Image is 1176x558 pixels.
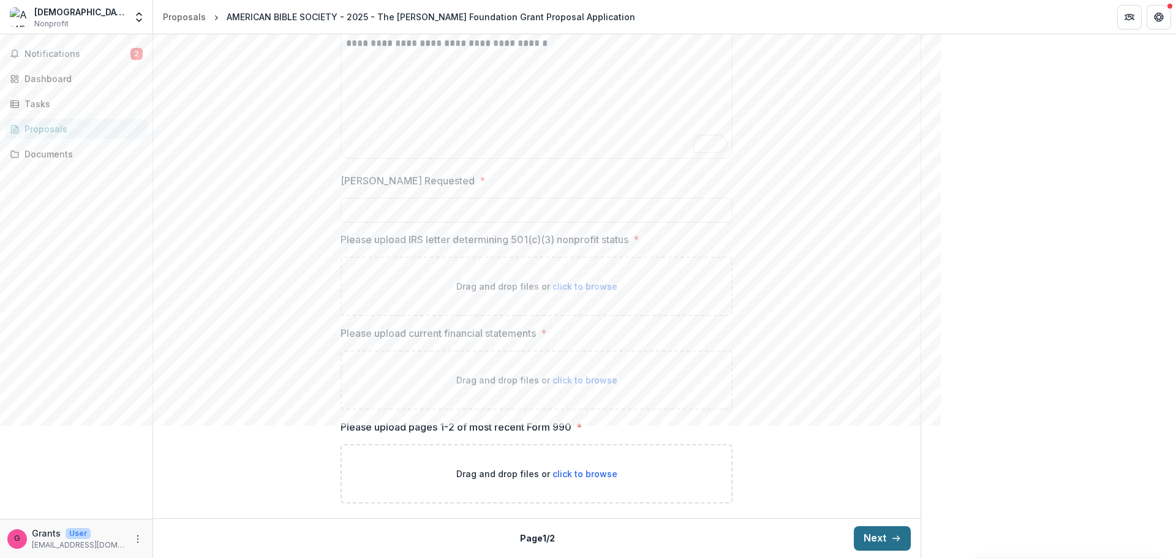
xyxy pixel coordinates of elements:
button: Open entity switcher [130,5,148,29]
a: Tasks [5,94,148,114]
p: [EMAIL_ADDRESS][DOMAIN_NAME] [32,540,126,551]
p: Please upload pages 1-2 of most recent Form 990 [341,420,571,434]
p: User [66,528,91,539]
nav: breadcrumb [158,8,640,26]
p: Grants [32,527,61,540]
span: click to browse [552,469,617,479]
p: Drag and drop files or [456,374,617,386]
div: Dashboard [24,72,138,85]
p: [PERSON_NAME] Requested [341,173,475,188]
span: Nonprofit [34,18,69,29]
img: AMERICAN BIBLE SOCIETY [10,7,29,27]
p: Drag and drop files or [456,467,617,480]
button: Next [854,526,911,551]
div: Tasks [24,97,138,110]
div: Proposals [24,123,138,135]
button: Partners [1117,5,1142,29]
p: Drag and drop files or [456,280,617,293]
p: Page 1 / 2 [520,532,555,545]
div: Documents [24,148,138,160]
span: 2 [130,48,143,60]
p: Please upload current financial statements [341,326,536,341]
button: Get Help [1147,5,1171,29]
button: More [130,532,145,546]
button: Notifications2 [5,44,148,64]
a: Proposals [5,119,148,139]
span: click to browse [552,375,617,385]
a: Documents [5,144,148,164]
p: Please upload IRS letter determining 501(c)(3) nonprofit status [341,232,628,247]
a: Proposals [158,8,211,26]
div: Proposals [163,10,206,23]
div: AMERICAN BIBLE SOCIETY - 2025 - The [PERSON_NAME] Foundation Grant Proposal Application [227,10,635,23]
div: Grants [14,535,20,543]
span: Notifications [24,49,130,59]
a: Dashboard [5,69,148,89]
div: [DEMOGRAPHIC_DATA] [34,6,126,18]
span: click to browse [552,281,617,292]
